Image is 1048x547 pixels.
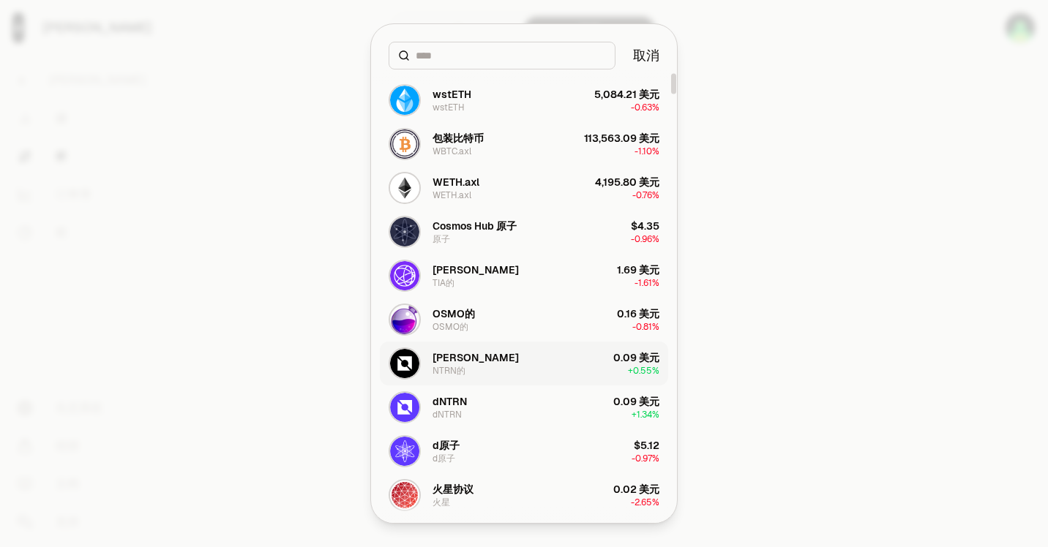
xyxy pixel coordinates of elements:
div: TIA的 [433,277,454,289]
div: OSMO的 [433,306,475,321]
button: ATOM 标志Cosmos Hub 原子原子$4.35-0.96% [380,210,668,254]
div: $5.12 [634,438,659,453]
button: dNTRN 徽标dNTRNdNTRN0.09 美元+1.34% [380,385,668,429]
div: 原子 [433,233,450,245]
span: -1.10% [635,146,659,157]
img: NTRN标志 [390,349,419,378]
div: 1.69 美元 [617,263,659,277]
img: WETH.axl 标志 [390,173,419,203]
button: WETH.axl 标志WETH.axlWETH.axl4,195.80 美元-0.76% [380,166,668,210]
div: [PERSON_NAME] [433,263,519,277]
button: TIA标志[PERSON_NAME]TIA的1.69 美元-1.61% [380,254,668,298]
div: 包装比特币 [433,131,484,146]
div: [PERSON_NAME] [433,350,519,365]
span: -0.81% [632,321,659,333]
img: wstETH 徽标 [390,86,419,115]
span: -0.96% [631,233,659,245]
div: WETH.axl [433,189,471,201]
span: + 1.34% [632,409,659,420]
div: OSMO的 [433,321,468,333]
span: -0.63% [631,102,659,113]
button: NTRN标志[PERSON_NAME]NTRN的0.09 美元+0.55% [380,342,668,385]
img: ATOM 标志 [390,217,419,246]
img: TIA标志 [390,261,419,290]
div: 5,084.21 美元 [594,87,659,102]
span: -1.61% [635,277,659,289]
div: NTRN的 [433,365,465,377]
span: -2.65% [631,497,659,508]
img: WBTC.axl 徽标 [390,129,419,159]
div: d原子 [433,438,460,453]
img: OSMO 徽标 [390,305,419,334]
div: 0.02 美元 [613,482,659,497]
button: OSMO 徽标OSMO的OSMO的0.16 美元-0.81% [380,298,668,342]
button: WBTC.axl 徽标包装比特币WBTC.axl113,563.09 美元-1.10% [380,122,668,166]
div: dNTRN [433,409,462,420]
img: dATOM 徽标 [390,437,419,466]
div: Cosmos Hub 原子 [433,219,517,233]
div: WETH.axl [433,175,479,189]
span: + 0.55% [628,365,659,377]
div: 113,563.09 美元 [584,131,659,146]
button: 取消 [633,45,659,66]
div: wstETH [433,87,471,102]
span: -0.76% [632,189,659,201]
div: 火星 [433,497,450,508]
img: dNTRN 徽标 [390,393,419,422]
button: MARS 标志火星协议火星0.02 美元-2.65% [380,473,668,517]
div: d原子 [433,453,455,464]
div: $4.35 [631,219,659,233]
div: 4,195.80 美元 [595,175,659,189]
div: 火星协议 [433,482,474,497]
div: 0.09 美元 [613,350,659,365]
img: MARS 标志 [390,480,419,510]
div: 0.09 美元 [613,394,659,409]
div: WBTC.axl [433,146,471,157]
div: 0.16 美元 [617,306,659,321]
div: wstETH [433,102,465,113]
button: dATOM 徽标d原子d原子$5.12-0.97% [380,429,668,473]
div: dNTRN [433,394,467,409]
span: -0.97% [632,453,659,464]
button: wstETH 徽标wstETHwstETH5,084.21 美元-0.63% [380,78,668,122]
